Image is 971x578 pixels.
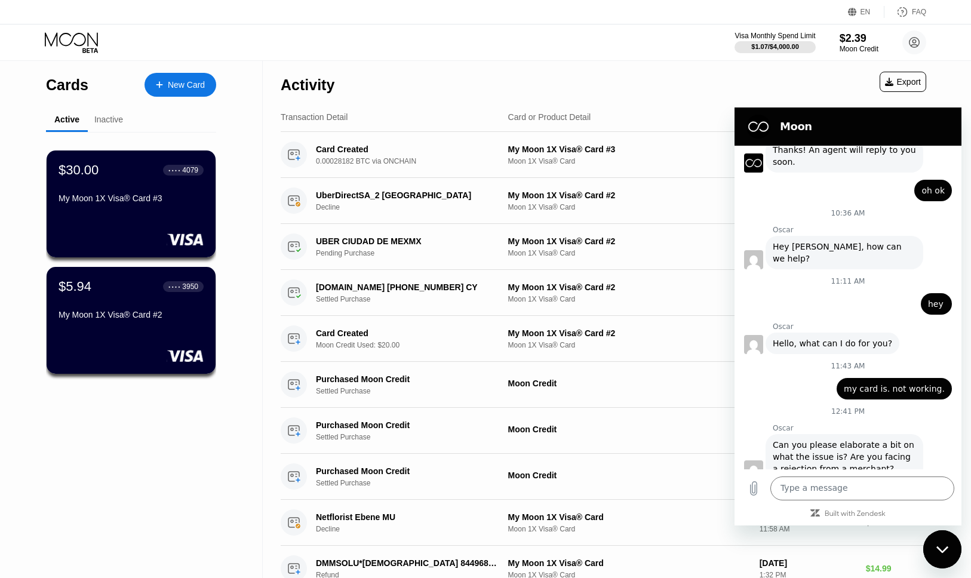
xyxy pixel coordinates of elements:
div: 0.00028182 BTC via ONCHAIN [316,157,512,165]
div: Moon Credit [508,379,750,388]
div: DMMSOLU*[DEMOGRAPHIC_DATA] 8449680958 US [316,558,498,568]
div: [DATE] [760,558,856,568]
div: Purchased Moon Credit [316,420,498,430]
div: UberDirectSA_2 [GEOGRAPHIC_DATA] [316,190,498,200]
div: Pending Purchase [316,249,512,257]
iframe: Button to launch messaging window, conversation in progress [923,530,961,568]
div: Transaction Detail [281,112,348,122]
div: Export [880,72,926,92]
div: Export [885,77,921,87]
div: FAQ [884,6,926,18]
div: Moon Credit [840,45,878,53]
div: $5.94● ● ● ●3950My Moon 1X Visa® Card #2 [47,267,216,374]
div: Card or Product Detail [508,112,591,122]
div: Card Created [316,144,498,154]
div: Moon Credit [508,425,750,434]
div: My Moon 1X Visa® Card #2 [508,328,750,338]
div: Card Created [316,328,498,338]
div: Netflorist Ebene MU [316,512,498,522]
div: 4079 [182,166,198,174]
div: Purchased Moon Credit [316,466,498,476]
div: Purchased Moon Credit [316,374,498,384]
div: ● ● ● ● [168,168,180,172]
div: Moon 1X Visa® Card [508,295,750,303]
div: $5.94 [59,279,91,294]
div: Moon 1X Visa® Card [508,249,750,257]
div: My Moon 1X Visa® Card #2 [508,190,750,200]
div: Purchased Moon CreditSettled PurchaseMoon Credit[DATE]11:44 AM$19.85 [281,408,926,454]
div: [DOMAIN_NAME] [PHONE_NUMBER] CY [316,282,498,292]
div: UberDirectSA_2 [GEOGRAPHIC_DATA]DeclineMy Moon 1X Visa® Card #2Moon 1X Visa® Card[DATE]8:57 AM$8.50 [281,178,926,224]
div: Moon 1X Visa® Card [508,157,750,165]
div: Purchased Moon CreditSettled PurchaseMoon Credit[DATE]11:44 AM$19.83 [281,362,926,408]
div: UBER CIUDAD DE MEXMX [316,236,498,246]
div: Moon 1X Visa® Card [508,203,750,211]
div: Purchased Moon CreditSettled PurchaseMoon Credit[DATE]11:44 AM$3.97 [281,454,926,500]
div: My Moon 1X Visa® Card [508,512,750,522]
iframe: Messaging window [735,107,961,525]
div: EN [861,8,871,16]
div: Active [54,115,79,124]
div: Cards [46,76,88,94]
div: 11:58 AM [760,525,856,533]
div: New Card [145,73,216,97]
div: Card CreatedMoon Credit Used: $20.00My Moon 1X Visa® Card #2Moon 1X Visa® Card[DATE]12:35 PM$20.00 [281,316,926,362]
div: Decline [316,525,512,533]
div: $14.99 [866,564,926,573]
div: Netflorist Ebene MUDeclineMy Moon 1X Visa® CardMoon 1X Visa® Card[DATE]11:58 AM$375.80 [281,500,926,546]
div: $2.39 [840,32,878,45]
div: Visa Monthly Spend Limit$1.07/$4,000.00 [735,32,815,53]
div: Moon 1X Visa® Card [508,525,750,533]
div: My Moon 1X Visa® Card #2 [508,282,750,292]
div: Moon 1X Visa® Card [508,341,750,349]
div: ● ● ● ● [168,285,180,288]
div: EN [848,6,884,18]
div: $1.07 / $4,000.00 [751,43,799,50]
div: Settled Purchase [316,387,512,395]
div: My Moon 1X Visa® Card [508,558,750,568]
div: FAQ [912,8,926,16]
div: Visa Monthly Spend Limit [735,32,815,40]
div: $30.00● ● ● ●4079My Moon 1X Visa® Card #3 [47,150,216,257]
div: Decline [316,203,512,211]
div: Moon Credit Used: $20.00 [316,341,512,349]
div: Card Created0.00028182 BTC via ONCHAINMy Moon 1X Visa® Card #3Moon 1X Visa® Card[DATE]9:03 AM$30.00 [281,132,926,178]
div: [DOMAIN_NAME] [PHONE_NUMBER] CYSettled PurchaseMy Moon 1X Visa® Card #2Moon 1X Visa® Card[DATE]7:... [281,270,926,316]
div: 3950 [182,282,198,291]
div: New Card [168,80,205,90]
div: My Moon 1X Visa® Card #2 [59,310,204,319]
div: Settled Purchase [316,433,512,441]
div: Settled Purchase [316,479,512,487]
div: Inactive [94,115,123,124]
div: UBER CIUDAD DE MEXMXPending PurchaseMy Moon 1X Visa® Card #2Moon 1X Visa® Card[DATE]8:56 AM$1.06 [281,224,926,270]
div: Activity [281,76,334,94]
div: Settled Purchase [316,295,512,303]
div: Moon Credit [508,471,750,480]
div: My Moon 1X Visa® Card #3 [59,193,204,203]
div: My Moon 1X Visa® Card #3 [508,144,750,154]
div: $30.00 [59,162,99,178]
div: My Moon 1X Visa® Card #2 [508,236,750,246]
div: $2.39Moon Credit [840,32,878,53]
